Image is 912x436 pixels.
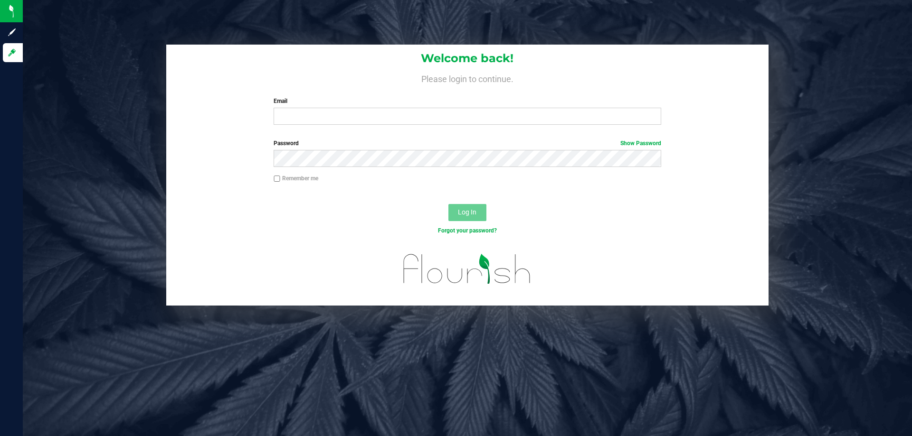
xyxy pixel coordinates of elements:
[458,208,476,216] span: Log In
[448,204,486,221] button: Log In
[620,140,661,147] a: Show Password
[438,227,497,234] a: Forgot your password?
[274,174,318,183] label: Remember me
[166,52,769,65] h1: Welcome back!
[166,72,769,83] h4: Please login to continue.
[392,245,542,293] img: flourish_logo.svg
[274,97,661,105] label: Email
[274,176,280,182] input: Remember me
[7,28,17,37] inline-svg: Sign up
[274,140,299,147] span: Password
[7,48,17,57] inline-svg: Log in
